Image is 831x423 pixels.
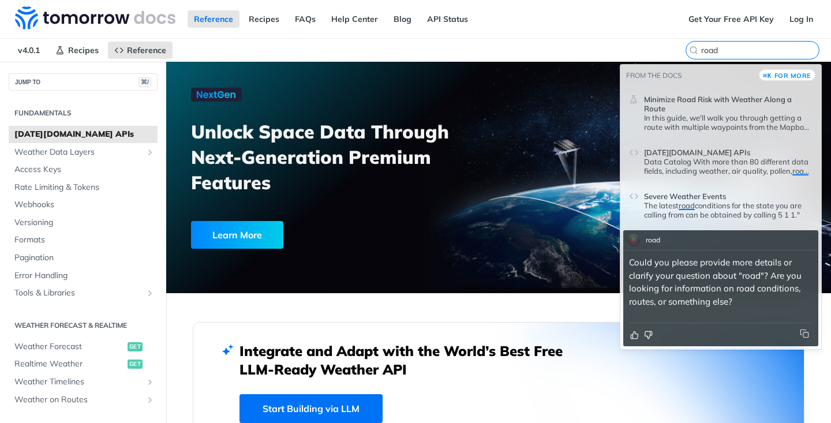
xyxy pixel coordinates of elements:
header: Minimize Road Risk with Weather Along a Route [644,90,813,113]
p: Could you please provide more details or clarify your question about "road"? Are you looking for ... [629,256,813,308]
span: Access Keys [14,164,155,175]
span: ⌘/ [138,77,151,87]
span: Weather Data Layers [14,147,143,158]
div: Minimize Road Risk with Weather Along a Route [644,113,813,132]
a: Start Building via LLM [239,394,383,423]
span: Minimize Road Risk with Weather Along a Route [644,95,813,113]
span: Rate Limiting & Tokens [14,182,155,193]
span: Pagination [14,252,155,264]
a: Log In [783,10,819,28]
p: The latest conditions for the state you are calling from can be obtained by calling 5 1 1." [644,201,813,219]
header: Severe Weather Events [644,187,813,201]
a: Pagination [9,249,158,267]
button: Show subpages for Weather on Routes [145,395,155,405]
a: Access Keys [9,161,158,178]
span: Weather on Routes [14,394,143,406]
a: Blog [387,10,418,28]
button: ⌘Kfor more [759,69,815,81]
span: Webhooks [14,199,155,211]
a: Weather TimelinesShow subpages for Weather Timelines [9,373,158,391]
span: [DATE][DOMAIN_NAME] APIs [14,129,155,140]
span: v4.0.1 [12,42,46,59]
a: Versioning [9,214,158,231]
h3: Unlock Space Data Through Next-Generation Premium Features [191,119,511,195]
a: Webhooks [9,196,158,214]
a: Help Center [325,10,384,28]
div: road [643,231,663,249]
h2: Weather Forecast & realtime [9,320,158,331]
button: Copy to clipboard [796,329,813,338]
span: road [792,166,808,175]
header: Tomorrow.io APIs [644,143,813,157]
span: Reference [127,45,166,55]
p: Data Catalog With more than 80 different data fields, including weather, air quality, pollen, ris... [644,157,813,175]
img: NextGen [191,88,242,102]
a: Weather on RoutesShow subpages for Weather on Routes [9,391,158,409]
a: [DATE][DOMAIN_NAME] APIsData Catalog With more than 80 different data fields, including weather, ... [623,138,818,181]
span: Error Handling [14,270,155,282]
a: Learn More [191,221,447,249]
span: Formats [14,234,155,246]
a: Reference [188,10,239,28]
span: Realtime Weather [14,358,125,370]
button: Thumbs down [643,329,654,340]
span: Weather Forecast [14,341,125,353]
div: Tomorrow.io APIs [644,157,813,175]
svg: Search [689,46,698,55]
a: Minimize Road Risk with Weather Along a RouteIn this guide, we'll walk you through getting a rout... [623,85,818,137]
a: Reference [108,42,173,59]
a: [DATE][DOMAIN_NAME] APIs [9,126,158,143]
h2: Fundamentals [9,108,158,118]
h2: Integrate and Adapt with the World’s Best Free LLM-Ready Weather API [239,342,580,379]
span: [DATE][DOMAIN_NAME] APIs [644,148,750,157]
button: JUMP TO⌘/ [9,73,158,91]
a: Get Your Free API Key [682,10,780,28]
span: Versioning [14,217,155,229]
a: Realtime Weatherget [9,355,158,373]
span: Severe Weather Events [644,192,726,201]
a: Recipes [49,42,105,59]
span: Recipes [68,45,99,55]
img: Tomorrow.io Weather API Docs [15,6,175,29]
span: get [128,360,143,369]
a: Recipes [242,10,286,28]
a: FAQs [289,10,322,28]
button: Thumbs up [629,329,640,340]
div: Severe Weather Events [644,201,813,219]
span: for more [774,72,811,80]
kbd: ⌘K [763,70,772,81]
a: Weather Forecastget [9,338,158,355]
span: From the docs [626,71,682,80]
div: Learn More [191,221,283,249]
input: Search [701,45,819,55]
button: Show subpages for Tools & Libraries [145,289,155,298]
a: Rate Limiting & Tokens [9,179,158,196]
span: get [128,342,143,351]
span: Weather Timelines [14,376,143,388]
a: Error Handling [9,267,158,285]
button: Show subpages for Weather Data Layers [145,148,155,157]
a: Severe Weather EventsThe latestroadconditions for the state you are calling from can be obtained ... [623,182,818,224]
p: In this guide, we'll walk you through getting a route with multiple waypoints from the Mapbox nav... [644,113,813,132]
a: API Status [421,10,474,28]
button: Show subpages for Weather Timelines [145,377,155,387]
span: road [679,201,695,210]
a: Weather Data LayersShow subpages for Weather Data Layers [9,144,158,161]
span: Tools & Libraries [14,287,143,299]
a: Formats [9,231,158,249]
a: Tools & LibrariesShow subpages for Tools & Libraries [9,285,158,302]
